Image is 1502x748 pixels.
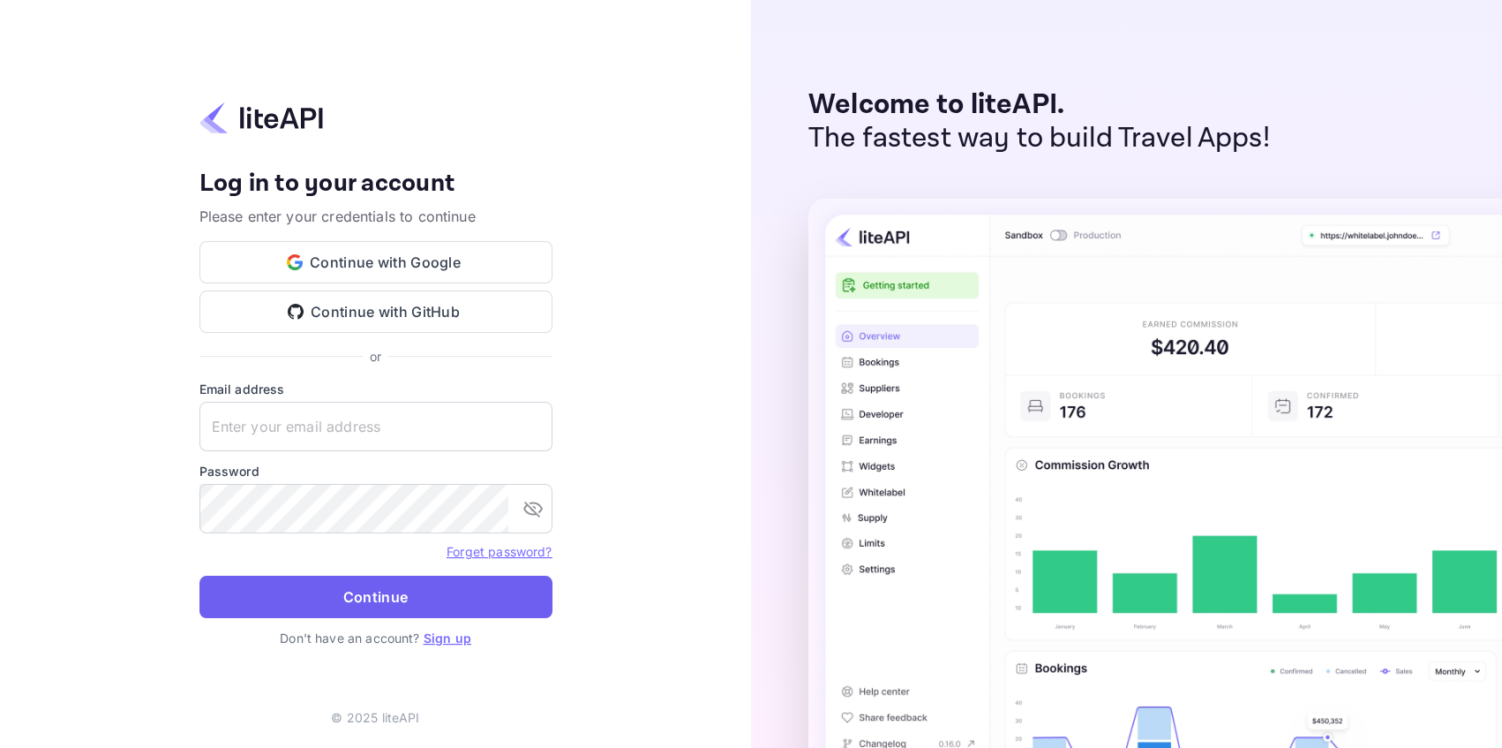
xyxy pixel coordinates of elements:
[199,576,552,618] button: Continue
[199,169,552,200] h4: Log in to your account
[199,206,552,227] p: Please enter your credentials to continue
[424,631,471,646] a: Sign up
[199,291,552,333] button: Continue with GitHub
[199,402,552,451] input: Enter your email address
[515,491,551,526] button: toggle password visibility
[808,88,1270,122] p: Welcome to liteAPI.
[199,101,323,135] img: liteapi
[199,629,552,647] p: Don't have an account?
[199,462,552,480] label: Password
[199,241,552,283] button: Continue with Google
[370,347,381,366] p: or
[808,122,1270,155] p: The fastest way to build Travel Apps!
[447,544,552,559] a: Forget password?
[447,542,552,560] a: Forget password?
[331,708,419,727] p: © 2025 liteAPI
[199,380,552,398] label: Email address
